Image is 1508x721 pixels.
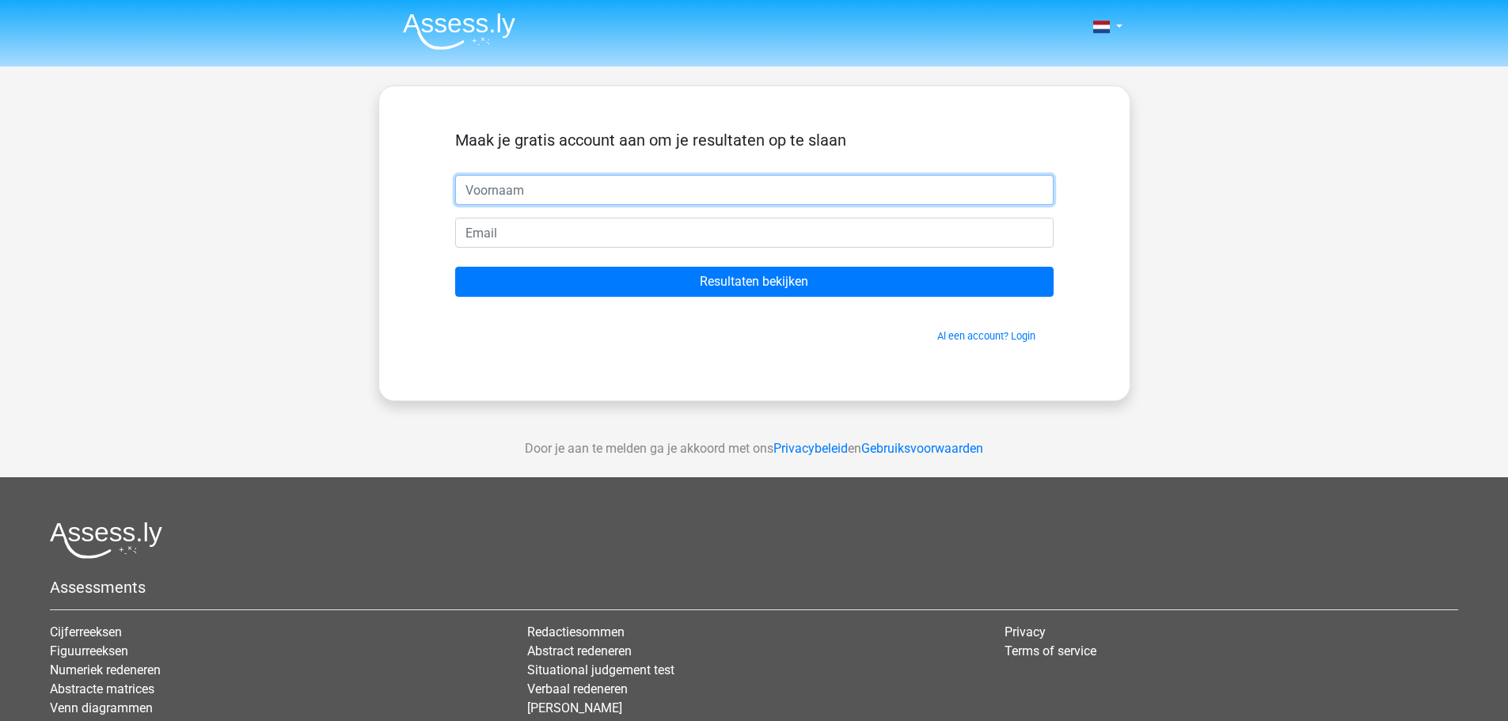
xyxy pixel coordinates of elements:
[773,441,848,456] a: Privacybeleid
[50,624,122,639] a: Cijferreeksen
[937,330,1035,342] a: Al een account? Login
[527,662,674,677] a: Situational judgement test
[50,662,161,677] a: Numeriek redeneren
[403,13,515,50] img: Assessly
[50,643,128,658] a: Figuurreeksen
[861,441,983,456] a: Gebruiksvoorwaarden
[50,522,162,559] img: Assessly logo
[1005,624,1046,639] a: Privacy
[455,131,1054,150] h5: Maak je gratis account aan om je resultaten op te slaan
[50,700,153,715] a: Venn diagrammen
[527,643,632,658] a: Abstract redeneren
[50,578,1458,597] h5: Assessments
[455,267,1054,297] input: Resultaten bekijken
[50,681,154,696] a: Abstracte matrices
[1005,643,1096,658] a: Terms of service
[527,624,625,639] a: Redactiesommen
[527,681,628,696] a: Verbaal redeneren
[455,218,1054,248] input: Email
[455,175,1054,205] input: Voornaam
[527,700,622,715] a: [PERSON_NAME]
